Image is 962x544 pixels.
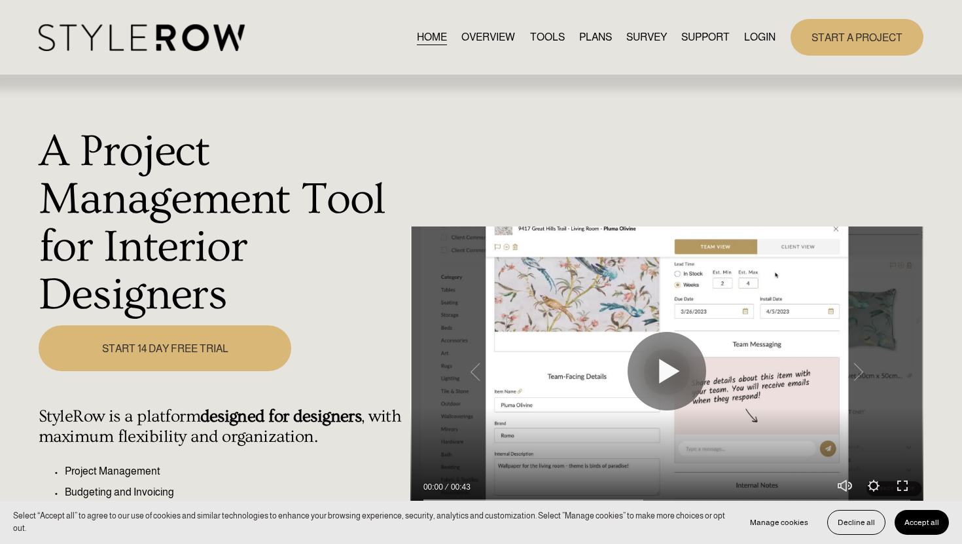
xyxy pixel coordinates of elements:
p: Budgeting and Invoicing [65,484,403,500]
a: HOME [417,28,447,46]
span: Decline all [838,518,875,527]
img: StyleRow [39,24,245,51]
button: Accept all [895,510,949,535]
input: Seek [423,496,910,505]
a: LOGIN [744,28,775,46]
a: OVERVIEW [461,28,515,46]
span: Manage cookies [750,518,808,527]
button: Manage cookies [740,510,818,535]
button: Decline all [827,510,885,535]
span: SUPPORT [681,29,730,45]
div: Duration [446,481,474,494]
p: Select “Accept all” to agree to our use of cookies and similar technologies to enhance your brows... [13,510,727,534]
a: folder dropdown [681,28,730,46]
p: Project Management [65,463,403,479]
a: PLANS [579,28,612,46]
button: Play [628,332,706,410]
strong: designed for designers [200,407,361,426]
h4: StyleRow is a platform , with maximum flexibility and organization. [39,407,403,447]
a: START A PROJECT [791,19,923,55]
a: START 14 DAY FREE TRIAL [39,325,292,371]
span: Accept all [904,518,939,527]
a: SURVEY [626,28,667,46]
div: Current time [423,481,446,494]
a: TOOLS [530,28,565,46]
h1: A Project Management Tool for Interior Designers [39,128,403,318]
